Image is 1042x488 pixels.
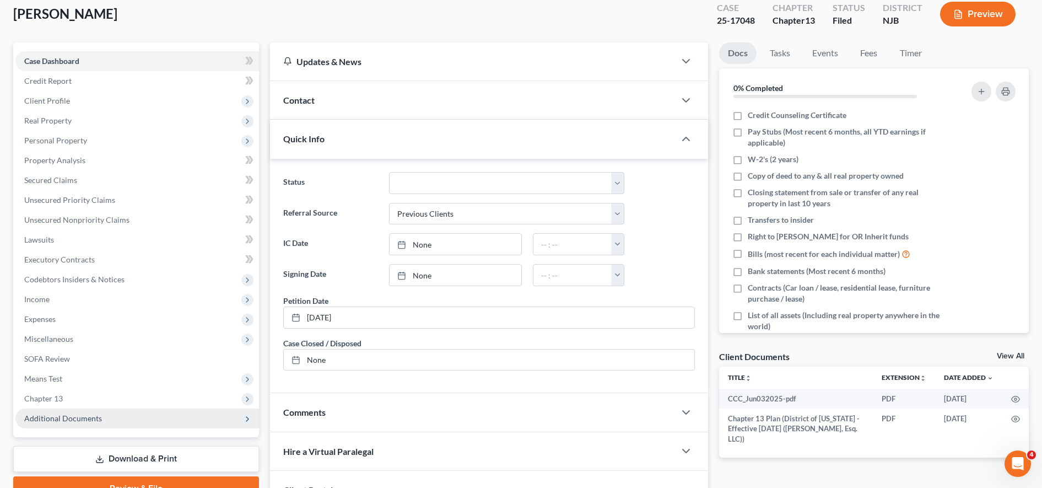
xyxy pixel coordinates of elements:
[15,349,259,369] a: SOFA Review
[24,76,72,85] span: Credit Report
[833,2,865,14] div: Status
[935,389,1002,409] td: [DATE]
[24,215,129,224] span: Unsecured Nonpriority Claims
[717,2,755,14] div: Case
[761,42,799,64] a: Tasks
[15,230,259,250] a: Lawsuits
[24,136,87,145] span: Personal Property
[733,83,783,93] strong: 0% Completed
[15,51,259,71] a: Case Dashboard
[833,14,865,27] div: Filed
[283,133,325,144] span: Quick Info
[24,255,95,264] span: Executory Contracts
[15,151,259,170] a: Property Analysis
[935,409,1002,449] td: [DATE]
[15,210,259,230] a: Unsecured Nonpriority Claims
[803,42,847,64] a: Events
[24,294,50,304] span: Income
[283,337,361,349] div: Case Closed / Disposed
[944,373,994,382] a: Date Added expand_more
[24,374,62,383] span: Means Test
[24,155,85,165] span: Property Analysis
[745,375,752,382] i: unfold_more
[851,42,887,64] a: Fees
[390,265,521,286] a: None
[748,282,942,304] span: Contracts (Car loan / lease, residential lease, furniture purchase / lease)
[284,307,694,328] a: [DATE]
[278,264,384,286] label: Signing Date
[719,409,873,449] td: Chapter 13 Plan (District of [US_STATE] - Effective [DATE] ([PERSON_NAME], Esq. LLC))
[390,234,521,255] a: None
[13,446,259,472] a: Download & Print
[748,231,909,242] span: Right to [PERSON_NAME] for OR Inherit funds
[883,2,922,14] div: District
[24,414,102,423] span: Additional Documents
[24,96,70,105] span: Client Profile
[24,235,54,244] span: Lawsuits
[24,275,125,284] span: Codebtors Insiders & Notices
[283,446,374,457] span: Hire a Virtual Paralegal
[533,234,612,255] input: -- : --
[24,175,77,185] span: Secured Claims
[1027,451,1036,459] span: 4
[719,351,790,362] div: Client Documents
[24,56,79,66] span: Case Dashboard
[773,14,815,27] div: Chapter
[748,187,942,209] span: Closing statement from sale or transfer of any real property in last 10 years
[278,203,384,225] label: Referral Source
[533,265,612,286] input: -- : --
[882,373,926,382] a: Extensionunfold_more
[940,2,1016,26] button: Preview
[284,350,694,371] a: None
[748,154,798,165] span: W-2's (2 years)
[728,373,752,382] a: Titleunfold_more
[24,394,63,403] span: Chapter 13
[748,214,814,226] span: Transfers to insider
[24,195,115,205] span: Unsecured Priority Claims
[283,95,315,105] span: Contact
[24,314,56,324] span: Expenses
[805,15,815,25] span: 13
[873,409,935,449] td: PDF
[748,310,942,332] span: List of all assets (Including real property anywhere in the world)
[920,375,926,382] i: unfold_more
[278,172,384,194] label: Status
[773,2,815,14] div: Chapter
[873,389,935,409] td: PDF
[15,250,259,270] a: Executory Contracts
[15,170,259,190] a: Secured Claims
[987,375,994,382] i: expand_more
[748,170,904,181] span: Copy of deed to any & all real property owned
[13,6,117,22] span: [PERSON_NAME]
[883,14,922,27] div: NJB
[283,407,326,417] span: Comments
[15,71,259,91] a: Credit Report
[748,266,886,277] span: Bank statements (Most recent 6 months)
[717,14,755,27] div: 25-17048
[748,110,846,121] span: Credit Counseling Certificate
[278,233,384,255] label: IC Date
[719,389,873,409] td: CCC_Jun032025-pdf
[24,354,70,363] span: SOFA Review
[15,190,259,210] a: Unsecured Priority Claims
[997,352,1024,360] a: View All
[24,334,73,344] span: Miscellaneous
[748,249,900,260] span: Bills (most recent for each individual matter)
[24,116,72,125] span: Real Property
[748,126,942,148] span: Pay Stubs (Most recent 6 months, all YTD earnings if applicable)
[1005,451,1031,477] iframe: Intercom live chat
[283,295,328,307] div: Petition Date
[719,42,757,64] a: Docs
[283,56,662,67] div: Updates & News
[891,42,931,64] a: Timer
